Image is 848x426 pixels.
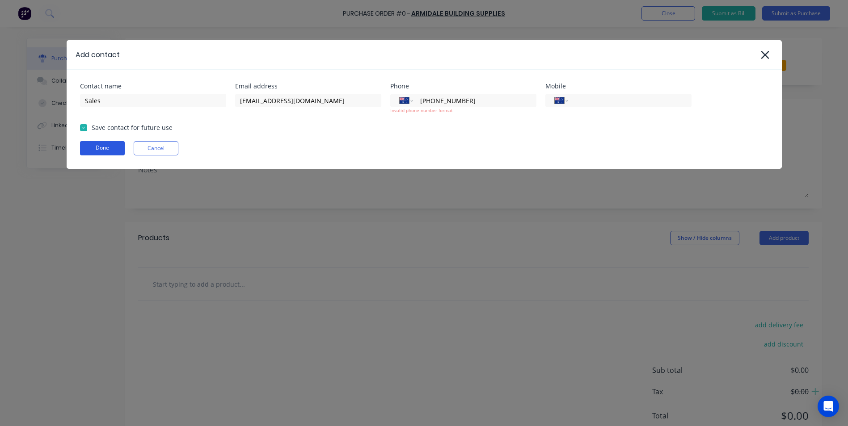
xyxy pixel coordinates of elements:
[390,83,536,89] div: Phone
[76,50,120,60] div: Add contact
[390,107,536,114] div: Invalid phone number format
[134,141,178,155] button: Cancel
[92,123,173,132] div: Save contact for future use
[235,83,381,89] div: Email address
[818,396,839,417] div: Open Intercom Messenger
[80,83,226,89] div: Contact name
[545,83,692,89] div: Mobile
[80,141,125,155] button: Done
